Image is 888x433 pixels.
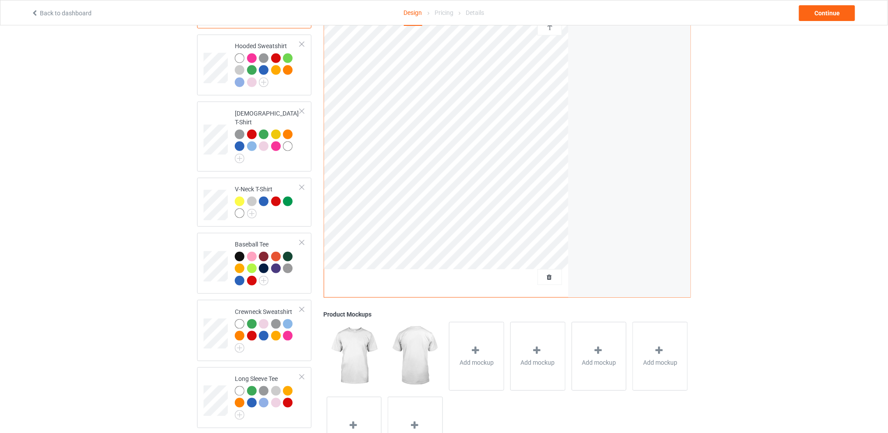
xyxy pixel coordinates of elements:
img: regular.jpg [388,322,442,391]
div: Baseball Tee [235,240,300,285]
div: V-Neck T-Shirt [235,185,300,218]
div: Continue [799,5,855,21]
img: heather_texture.png [283,264,293,273]
img: svg+xml;base64,PD94bWwgdmVyc2lvbj0iMS4wIiBlbmNvZGluZz0iVVRGLTgiPz4KPHN2ZyB3aWR0aD0iMjJweCIgaGVpZ2... [247,209,257,218]
img: svg+xml;base64,PD94bWwgdmVyc2lvbj0iMS4wIiBlbmNvZGluZz0iVVRGLTgiPz4KPHN2ZyB3aWR0aD0iMjJweCIgaGVpZ2... [259,276,269,285]
span: Add mockup [643,359,677,367]
a: Back to dashboard [31,10,92,17]
div: Product Mockups [324,310,691,319]
div: [DEMOGRAPHIC_DATA] T-Shirt [235,109,300,160]
img: svg%3E%0A [546,24,554,32]
div: [DEMOGRAPHIC_DATA] T-Shirt [197,102,311,171]
div: Hooded Sweatshirt [235,42,300,87]
span: Add mockup [521,359,555,367]
div: V-Neck T-Shirt [197,178,311,227]
span: Add mockup [460,359,494,367]
div: Add mockup [633,322,688,391]
div: Crewneck Sweatshirt [197,300,311,361]
img: svg+xml;base64,PD94bWwgdmVyc2lvbj0iMS4wIiBlbmNvZGluZz0iVVRGLTgiPz4KPHN2ZyB3aWR0aD0iMjJweCIgaGVpZ2... [235,343,244,353]
span: Add mockup [582,359,616,367]
div: Add mockup [572,322,627,391]
img: svg+xml;base64,PD94bWwgdmVyc2lvbj0iMS4wIiBlbmNvZGluZz0iVVRGLTgiPz4KPHN2ZyB3aWR0aD0iMjJweCIgaGVpZ2... [235,154,244,163]
img: regular.jpg [327,322,382,391]
div: Add mockup [510,322,566,391]
div: Long Sleeve Tee [197,367,311,428]
img: svg+xml;base64,PD94bWwgdmVyc2lvbj0iMS4wIiBlbmNvZGluZz0iVVRGLTgiPz4KPHN2ZyB3aWR0aD0iMjJweCIgaGVpZ2... [235,410,244,420]
div: Long Sleeve Tee [235,374,300,417]
div: Pricing [435,0,453,25]
div: Design [404,0,422,26]
img: svg+xml;base64,PD94bWwgdmVyc2lvbj0iMS4wIiBlbmNvZGluZz0iVVRGLTgiPz4KPHN2ZyB3aWR0aD0iMjJweCIgaGVpZ2... [259,77,269,87]
div: Baseball Tee [197,233,311,294]
div: Crewneck Sweatshirt [235,307,300,350]
div: Details [466,0,484,25]
div: Add mockup [449,322,504,391]
div: Hooded Sweatshirt [197,35,311,96]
